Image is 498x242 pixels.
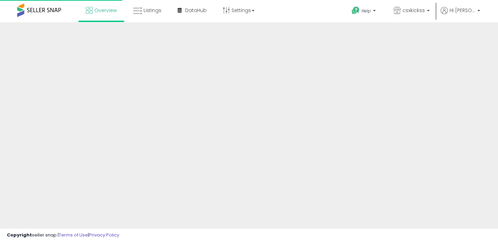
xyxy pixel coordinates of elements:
[7,232,119,239] div: seller snap | |
[346,1,383,22] a: Help
[185,7,207,14] span: DataHub
[7,232,32,238] strong: Copyright
[94,7,117,14] span: Overview
[450,7,475,14] span: Hi [PERSON_NAME]
[89,232,119,238] a: Privacy Policy
[403,7,425,14] span: csxkickss
[441,7,480,22] a: Hi [PERSON_NAME]
[144,7,161,14] span: Listings
[362,8,371,14] span: Help
[59,232,88,238] a: Terms of Use
[351,6,360,15] i: Get Help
